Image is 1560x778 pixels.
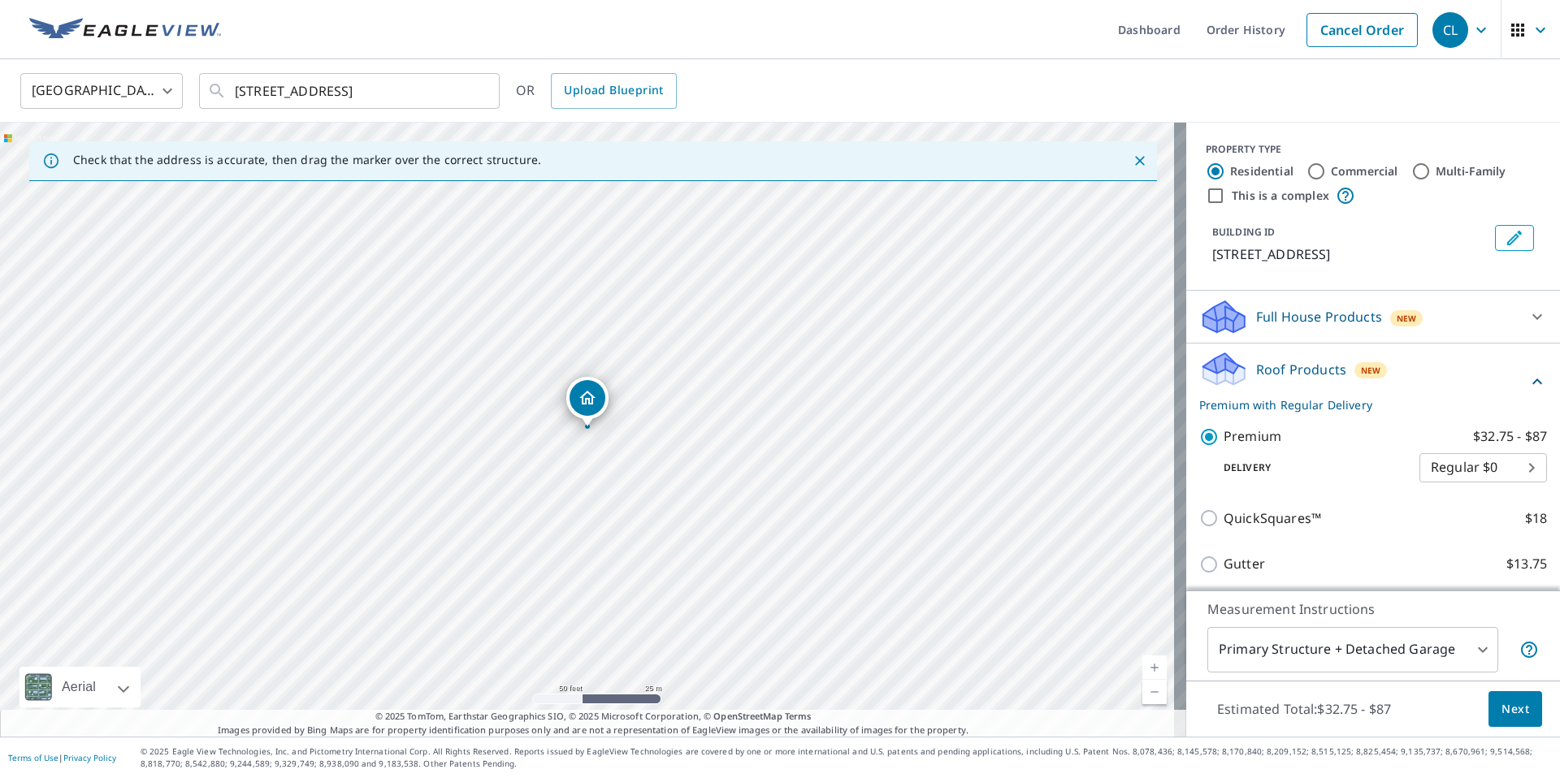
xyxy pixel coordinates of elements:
div: Aerial [57,667,101,707]
span: Next [1501,699,1529,720]
button: Next [1488,691,1542,728]
div: Primary Structure + Detached Garage [1207,627,1498,672]
p: Gutter [1224,554,1265,574]
p: Full House Products [1256,307,1382,326]
p: © 2025 Eagle View Technologies, Inc. and Pictometry International Corp. All Rights Reserved. Repo... [141,746,1552,770]
div: Dropped pin, building 1, Residential property, 4393 Tideview Dr Jacksonville Beach, FL 32250 [566,377,609,427]
label: Multi-Family [1436,163,1506,179]
p: Estimated Total: $32.75 - $87 [1204,691,1404,727]
p: $13.75 [1506,554,1547,574]
a: Current Level 19, Zoom Out [1142,680,1167,704]
p: | [8,753,116,763]
div: PROPERTY TYPE [1206,142,1540,157]
a: OpenStreetMap [713,710,782,722]
span: Your report will include the primary structure and a detached garage if one exists. [1519,640,1539,659]
a: Privacy Policy [63,752,116,763]
input: Search by address or latitude-longitude [235,68,466,114]
a: Cancel Order [1306,13,1418,47]
span: New [1361,364,1381,377]
p: $32.75 - $87 [1473,426,1547,447]
button: Edit building 1 [1495,225,1534,251]
a: Terms of Use [8,752,58,763]
p: [STREET_ADDRESS] [1212,244,1488,264]
a: Terms [785,710,812,722]
p: Check that the address is accurate, then drag the marker over the correct structure. [73,153,541,167]
img: EV Logo [29,18,221,42]
label: Commercial [1331,163,1398,179]
label: Residential [1230,163,1293,179]
div: Roof ProductsNewPremium with Regular Delivery [1199,350,1547,413]
p: BUILDING ID [1212,225,1275,239]
span: New [1397,312,1417,325]
p: Premium [1224,426,1281,447]
span: Upload Blueprint [564,80,663,101]
button: Close [1129,150,1150,171]
label: This is a complex [1232,188,1329,204]
span: © 2025 TomTom, Earthstar Geographics SIO, © 2025 Microsoft Corporation, © [375,710,812,724]
p: $18 [1525,508,1547,529]
div: [GEOGRAPHIC_DATA] [20,68,183,114]
p: Delivery [1199,460,1419,475]
a: Upload Blueprint [551,73,676,109]
div: OR [516,73,677,109]
div: Aerial [19,667,141,707]
a: Current Level 19, Zoom In [1142,655,1167,680]
p: QuickSquares™ [1224,508,1321,529]
p: Measurement Instructions [1207,599,1539,619]
div: CL [1432,12,1468,48]
p: Premium with Regular Delivery [1199,396,1527,413]
div: Regular $0 [1419,445,1547,491]
div: Full House ProductsNew [1199,297,1547,336]
p: Roof Products [1256,360,1346,379]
